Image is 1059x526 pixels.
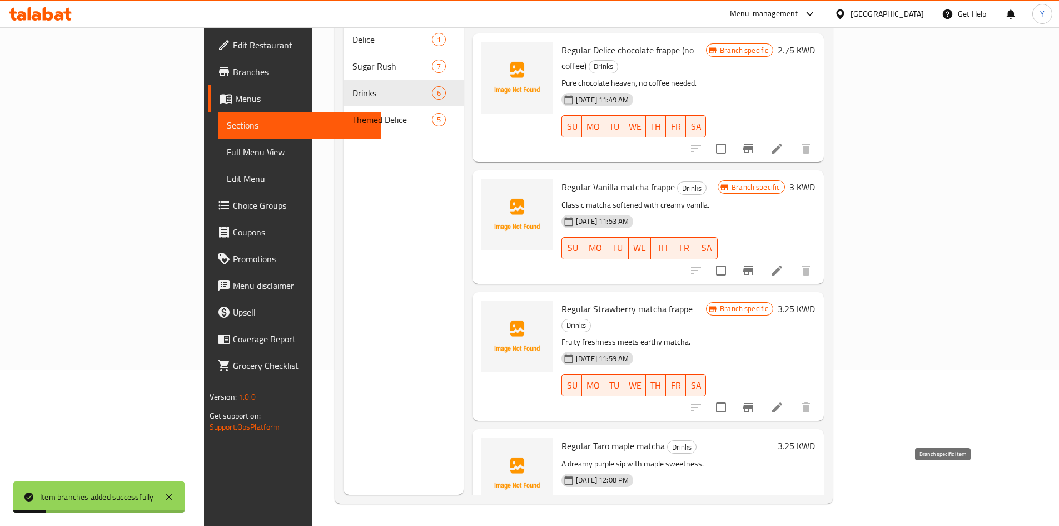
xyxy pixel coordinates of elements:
[686,115,706,137] button: SA
[432,113,446,126] div: items
[344,80,464,106] div: Drinks6
[481,438,553,509] img: Regular Taro maple matcha
[561,198,718,212] p: Classic matcha softened with creamy vanilla.
[233,359,372,372] span: Grocery Checklist
[238,390,256,404] span: 1.0.0
[566,119,578,135] span: SU
[629,377,642,394] span: WE
[432,115,445,125] span: 5
[624,115,646,137] button: WE
[218,165,381,192] a: Edit Menu
[793,135,819,162] button: delete
[709,137,733,160] span: Select to update
[566,377,578,394] span: SU
[561,335,706,349] p: Fruity freshness meets earthy matcha.
[571,95,633,105] span: [DATE] 11:49 AM
[233,199,372,212] span: Choice Groups
[561,301,693,317] span: Regular Strawberry matcha frappe
[208,352,381,379] a: Grocery Checklist
[233,279,372,292] span: Menu disclaimer
[670,377,682,394] span: FR
[668,441,696,454] span: Drinks
[624,374,646,396] button: WE
[851,8,924,20] div: [GEOGRAPHIC_DATA]
[344,106,464,133] div: Themed Delice5
[673,237,695,259] button: FR
[218,139,381,165] a: Full Menu View
[715,303,773,314] span: Branch specific
[666,115,686,137] button: FR
[586,377,600,394] span: MO
[655,240,669,256] span: TH
[344,22,464,137] nav: Menu sections
[571,475,633,485] span: [DATE] 12:08 PM
[352,33,432,46] span: Delice
[561,179,675,195] span: Regular Vanilla matcha frappe
[735,135,762,162] button: Branch-specific-item
[235,92,372,105] span: Menus
[651,237,673,259] button: TH
[571,353,633,364] span: [DATE] 11:59 AM
[562,319,590,332] span: Drinks
[606,237,629,259] button: TU
[793,394,819,421] button: delete
[481,301,553,372] img: Regular Strawberry matcha frappe
[678,240,691,256] span: FR
[677,181,707,195] div: Drinks
[770,142,784,155] a: Edit menu item
[604,115,624,137] button: TU
[233,306,372,319] span: Upsell
[646,374,666,396] button: TH
[629,237,651,259] button: WE
[586,119,600,135] span: MO
[432,86,446,100] div: items
[584,237,606,259] button: MO
[589,240,602,256] span: MO
[690,377,702,394] span: SA
[582,115,604,137] button: MO
[208,245,381,272] a: Promotions
[208,192,381,219] a: Choice Groups
[666,374,686,396] button: FR
[700,240,713,256] span: SA
[208,272,381,299] a: Menu disclaimer
[670,119,682,135] span: FR
[561,42,694,74] span: Regular Delice chocolate frappe (no coffee)
[611,240,624,256] span: TU
[227,145,372,159] span: Full Menu View
[778,301,815,317] h6: 3.25 KWD
[735,257,762,284] button: Branch-specific-item
[344,53,464,80] div: Sugar Rush7
[561,319,591,332] div: Drinks
[208,326,381,352] a: Coverage Report
[210,409,261,423] span: Get support on:
[481,42,553,114] img: Regular Delice chocolate frappe (no coffee)
[208,219,381,245] a: Coupons
[650,119,662,135] span: TH
[233,65,372,78] span: Branches
[352,113,432,126] span: Themed Delice
[432,35,445,45] span: 1
[667,440,697,454] div: Drinks
[770,264,784,277] a: Edit menu item
[561,374,582,396] button: SU
[770,401,784,414] a: Edit menu item
[233,332,372,346] span: Coverage Report
[352,86,432,100] span: Drinks
[432,88,445,99] span: 6
[629,119,642,135] span: WE
[650,377,662,394] span: TH
[695,237,718,259] button: SA
[210,420,280,434] a: Support.OpsPlatform
[727,182,784,193] span: Branch specific
[646,115,666,137] button: TH
[735,394,762,421] button: Branch-specific-item
[690,119,702,135] span: SA
[715,45,773,56] span: Branch specific
[481,179,553,250] img: Regular Vanilla matcha frappe
[789,179,815,195] h6: 3 KWD
[730,7,798,21] div: Menu-management
[561,437,665,454] span: Regular Taro maple matcha
[40,491,153,503] div: Item branches added successfully
[233,252,372,266] span: Promotions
